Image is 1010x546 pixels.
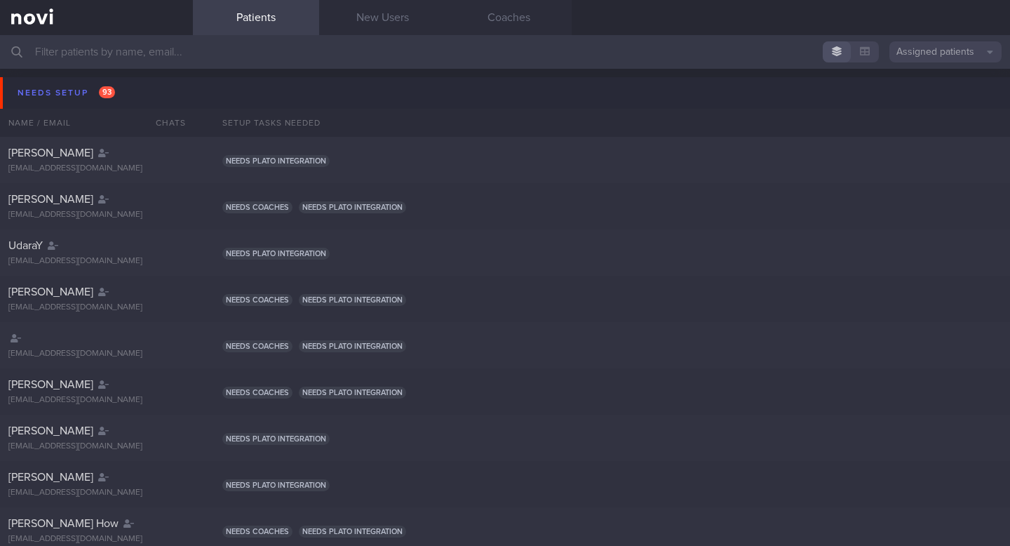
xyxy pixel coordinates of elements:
[222,526,292,538] span: Needs coaches
[299,294,406,306] span: Needs plato integration
[8,286,93,298] span: [PERSON_NAME]
[222,433,330,445] span: Needs plato integration
[8,379,93,390] span: [PERSON_NAME]
[99,86,115,98] span: 93
[222,201,292,213] span: Needs coaches
[214,109,1010,137] div: Setup tasks needed
[8,441,184,452] div: [EMAIL_ADDRESS][DOMAIN_NAME]
[8,302,184,313] div: [EMAIL_ADDRESS][DOMAIN_NAME]
[8,240,43,251] span: UdaraY
[8,395,184,406] div: [EMAIL_ADDRESS][DOMAIN_NAME]
[8,147,93,159] span: [PERSON_NAME]
[8,534,184,545] div: [EMAIL_ADDRESS][DOMAIN_NAME]
[8,488,184,498] div: [EMAIL_ADDRESS][DOMAIN_NAME]
[299,526,406,538] span: Needs plato integration
[14,84,119,102] div: Needs setup
[889,41,1002,62] button: Assigned patients
[222,387,292,399] span: Needs coaches
[8,425,93,437] span: [PERSON_NAME]
[222,294,292,306] span: Needs coaches
[8,164,184,174] div: [EMAIL_ADDRESS][DOMAIN_NAME]
[222,340,292,352] span: Needs coaches
[8,256,184,267] div: [EMAIL_ADDRESS][DOMAIN_NAME]
[222,248,330,260] span: Needs plato integration
[8,194,93,205] span: [PERSON_NAME]
[299,387,406,399] span: Needs plato integration
[222,155,330,167] span: Needs plato integration
[8,518,119,529] span: [PERSON_NAME] How
[8,472,93,483] span: [PERSON_NAME]
[137,109,193,137] div: Chats
[222,479,330,491] span: Needs plato integration
[299,201,406,213] span: Needs plato integration
[8,210,184,220] div: [EMAIL_ADDRESS][DOMAIN_NAME]
[8,349,184,359] div: [EMAIL_ADDRESS][DOMAIN_NAME]
[299,340,406,352] span: Needs plato integration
